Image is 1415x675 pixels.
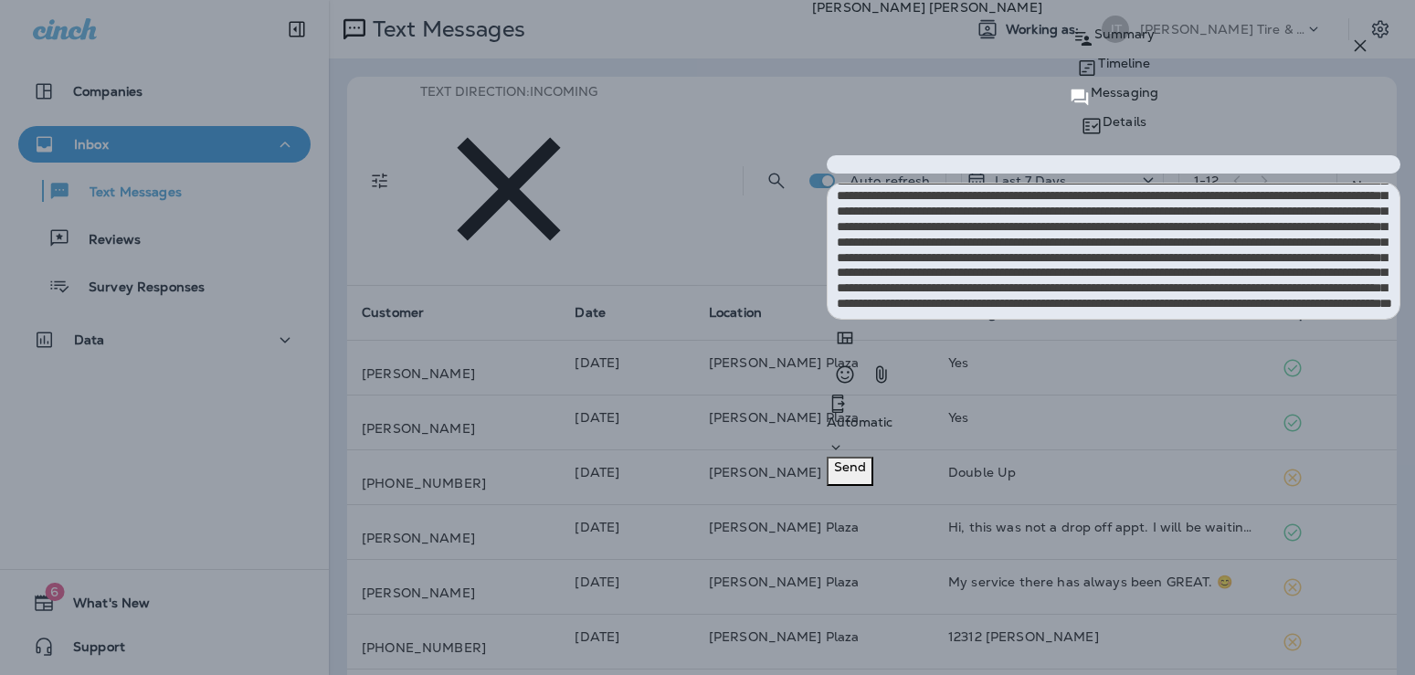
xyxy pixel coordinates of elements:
[827,457,873,486] button: Send
[834,459,866,474] p: Send
[1098,56,1150,70] p: Timeline
[1103,114,1146,129] p: Details
[1091,85,1158,100] p: Messaging
[827,415,1400,429] p: Automatic
[827,356,863,393] button: Select an emoji
[827,320,863,356] button: Add in a premade template
[1094,26,1156,41] p: Summary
